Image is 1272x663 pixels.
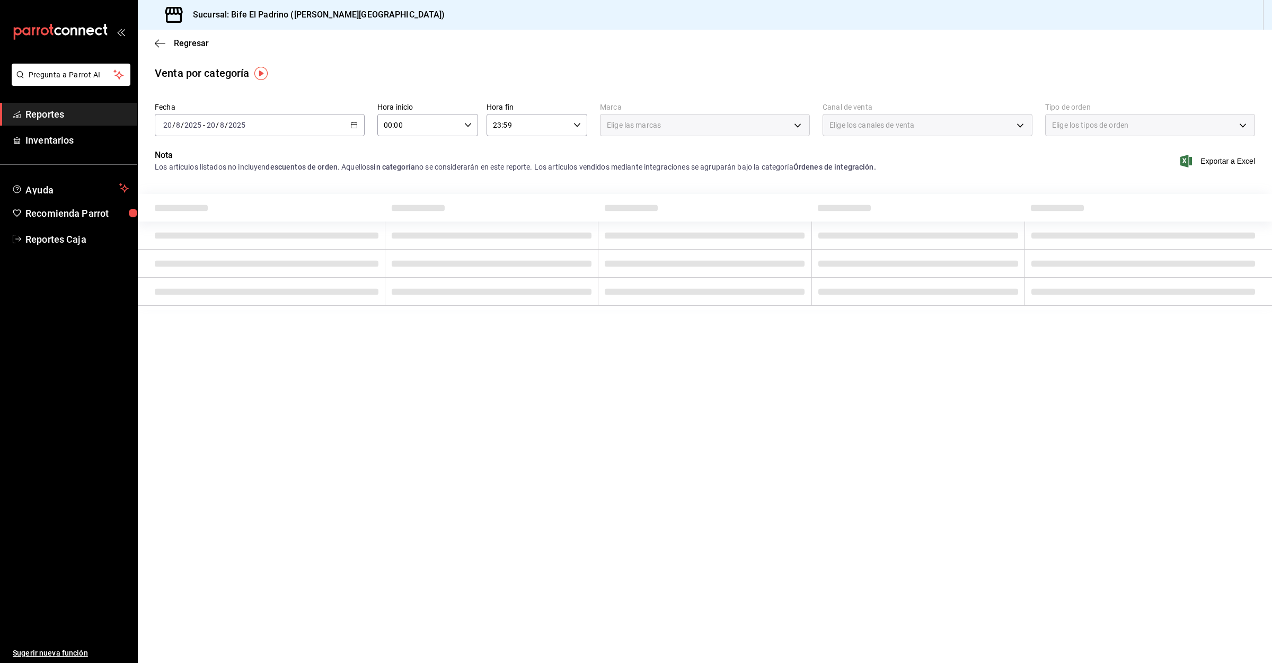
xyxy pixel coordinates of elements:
[181,121,184,129] span: /
[175,121,181,129] input: --
[216,121,219,129] span: /
[823,103,1032,111] label: Canal de venta
[607,120,661,130] span: Elige las marcas
[1045,103,1255,111] label: Tipo de orden
[7,77,130,88] a: Pregunta a Parrot AI
[155,38,209,48] button: Regresar
[25,182,115,195] span: Ayuda
[155,103,365,111] label: Fecha
[25,107,129,121] span: Reportes
[793,163,876,171] strong: Órdenes de integración.
[155,162,1032,173] div: Los artículos listados no incluyen . Aquellos no se considerarán en este reporte. Los artículos v...
[163,121,172,129] input: --
[203,121,205,129] span: -
[12,64,130,86] button: Pregunta a Parrot AI
[25,232,129,246] span: Reportes Caja
[219,121,225,129] input: --
[206,121,216,129] input: --
[225,121,228,129] span: /
[370,163,415,171] strong: sin categoría
[184,8,445,21] h3: Sucursal: Bife El Padrino ([PERSON_NAME][GEOGRAPHIC_DATA])
[13,648,129,659] span: Sugerir nueva función
[25,133,129,147] span: Inventarios
[254,67,268,80] img: Tooltip marker
[829,120,914,130] span: Elige los canales de venta
[155,149,1032,162] p: Nota
[184,121,202,129] input: ----
[155,65,250,81] div: Venta por categoría
[172,121,175,129] span: /
[600,103,810,111] label: Marca
[1052,120,1128,130] span: Elige los tipos de orden
[174,38,209,48] span: Regresar
[1182,155,1255,167] button: Exportar a Excel
[266,163,338,171] strong: descuentos de orden
[487,103,587,111] label: Hora fin
[228,121,246,129] input: ----
[29,69,114,81] span: Pregunta a Parrot AI
[377,103,478,111] label: Hora inicio
[25,206,129,220] span: Recomienda Parrot
[117,28,125,36] button: open_drawer_menu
